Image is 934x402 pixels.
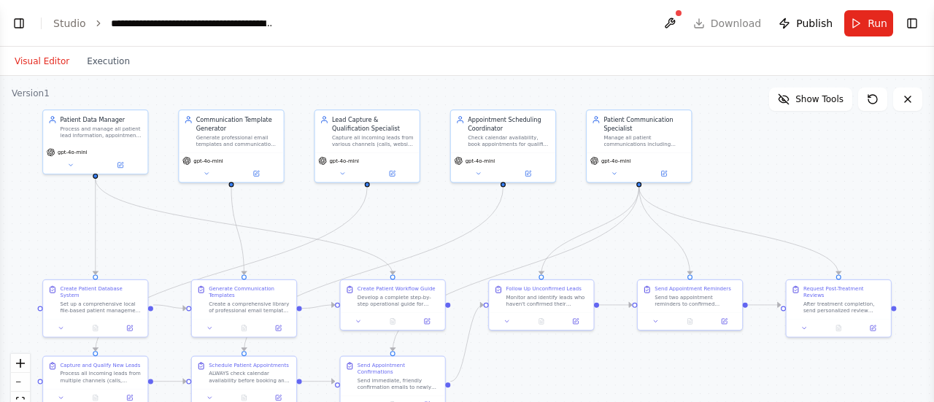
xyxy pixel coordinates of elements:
div: Develop a complete step-by-step operational guide for managing the entire patient journey at {cli... [358,294,440,308]
button: No output available [77,323,113,333]
div: Create a comprehensive library of professional email templates and communication scripts for all ... [209,301,291,314]
button: Open in side panel [561,316,590,326]
div: Lead Capture & Qualification Specialist [332,115,414,132]
g: Edge from 0fdbba65-adfe-4ce5-ae1a-04aeb0f508ee to b578aaba-e40c-444c-be67-9e51d08d6a4b [388,187,643,351]
div: Generate professional email templates and communication scripts for all patient touchpoints inclu... [196,134,279,148]
span: gpt-4o-mini [601,158,631,164]
div: Set up a comprehensive local file-based patient management system for {clinic_name}. Create detai... [60,301,142,314]
div: Appointment Scheduling CoordinatorCheck calendar availability, book appointments for qualified le... [450,109,557,183]
div: Monitor and identify leads who haven't confirmed their appointments within 24 hours of initial bo... [506,294,589,308]
button: Visual Editor [6,53,78,70]
button: No output available [672,316,708,326]
div: Create Patient Database SystemSet up a comprehensive local file-based patient management system f... [42,279,149,338]
div: Lead Capture & Qualification SpecialistCapture all incoming leads from various channels (calls, w... [314,109,420,183]
button: Open in side panel [412,316,441,326]
div: ALWAYS check calendar availability before booking any appointment. Based on the qualified lead in... [209,370,291,384]
g: Edge from 2b1f3db5-b426-4391-baff-1978c3b894c2 to 2543ff32-5a1f-4fa9-802e-f5a4461b6f09 [302,301,335,312]
button: Run [844,10,893,36]
div: Communication Template Generator [196,115,279,132]
div: Create Patient Workflow Guide [358,285,436,292]
div: Send Appointment RemindersSend two appointment reminders to confirmed patients: 1) 24 hours befor... [637,279,744,331]
g: Edge from 3f75890e-4e3b-4bc5-9cf6-0f52bdbeee34 to 0d01af97-6b41-4104-bd71-4f50a8b084ab [153,377,186,386]
button: No output available [523,316,559,326]
button: Open in side panel [232,169,280,179]
div: Patient Communication SpecialistManage all patient communications including confirmation emails, ... [586,109,692,183]
div: After treatment completion, send personalized review request emails thanking patients for choosin... [803,301,886,314]
button: Show left sidebar [9,13,29,34]
div: Check calendar availability, book appointments for qualified leads, and manage scheduling conflic... [468,134,550,148]
button: Open in side panel [115,323,144,333]
g: Edge from 0fdbba65-adfe-4ce5-ae1a-04aeb0f508ee to 56c8f8ec-49c5-4f9e-b579-e2ea7ee23c77 [537,187,644,274]
nav: breadcrumb [53,16,275,31]
g: Edge from 0fdbba65-adfe-4ce5-ae1a-04aeb0f508ee to 90d90167-34ef-4ab5-b8ea-b23cd07bb826 [635,187,694,274]
button: Open in side panel [858,323,887,333]
button: Show Tools [769,88,852,111]
g: Edge from 0d01af97-6b41-4104-bd71-4f50a8b084ab to b578aaba-e40c-444c-be67-9e51d08d6a4b [302,377,335,386]
g: Edge from a12e1fe0-0112-4e45-b8d9-752b6475c9b7 to 0d01af97-6b41-4104-bd71-4f50a8b084ab [240,187,508,351]
div: Patient Data ManagerProcess and manage all patient lead information, appointment scheduling, and ... [42,109,149,174]
div: Send Appointment Reminders [655,285,731,292]
div: Appointment Scheduling Coordinator [468,115,550,132]
button: zoom in [11,354,30,373]
button: No output available [821,323,857,333]
button: zoom out [11,373,30,392]
g: Edge from 56c8f8ec-49c5-4f9e-b579-e2ea7ee23c77 to 90d90167-34ef-4ab5-b8ea-b23cd07bb826 [599,301,632,309]
button: Open in side panel [504,169,552,179]
span: gpt-4o-mini [58,149,88,155]
g: Edge from 45e30093-d38a-4442-b90c-96a69b6ce007 to 2b1f3db5-b426-4391-baff-1978c3b894c2 [153,301,186,312]
button: Open in side panel [640,169,688,179]
button: Execution [78,53,139,70]
div: Process and manage all patient lead information, appointment scheduling, and communication tracki... [60,125,142,139]
div: Generate Communication Templates [209,285,291,299]
div: Request Post-Treatment Reviews [803,285,886,299]
div: Send immediate, friendly confirmation emails to newly scheduled patients. Use warm, professional ... [358,377,440,391]
span: gpt-4o-mini [193,158,223,164]
span: Show Tools [795,93,844,105]
div: Patient Communication Specialist [603,115,686,132]
div: Follow Up Unconfirmed LeadsMonitor and identify leads who haven't confirmed their appointments wi... [488,279,595,331]
div: Send two appointment reminders to confirmed patients: 1) 24 hours before the appointment with com... [655,294,737,308]
button: Open in side panel [368,169,416,179]
button: No output available [375,316,411,326]
button: Publish [773,10,838,36]
button: Open in side panel [96,160,144,170]
span: gpt-4o-mini [329,158,359,164]
div: Follow Up Unconfirmed Leads [506,285,582,292]
button: Open in side panel [263,323,293,333]
div: Create Patient Workflow GuideDevelop a complete step-by-step operational guide for managing the e... [339,279,446,331]
span: Run [868,16,887,31]
button: No output available [226,323,262,333]
div: Version 1 [12,88,50,99]
div: Capture all incoming leads from various channels (calls, website forms, SMS, social media DMs) an... [332,134,414,148]
g: Edge from c4e4b84c-8611-41ed-8482-aa681ae8a17e to 45e30093-d38a-4442-b90c-96a69b6ce007 [91,179,100,275]
div: Manage all patient communications including confirmation emails, 24-hour follow-ups for unconfirm... [603,134,686,148]
div: Schedule Patient Appointments [209,362,289,368]
div: Create Patient Database System [60,285,142,299]
button: Show right sidebar [902,13,922,34]
g: Edge from 511377f1-e59f-4bb0-a796-ca31b9455da3 to 2b1f3db5-b426-4391-baff-1978c3b894c2 [227,187,248,274]
span: Publish [796,16,833,31]
div: Patient Data Manager [60,115,142,124]
div: Process all incoming leads from multiple channels (calls, website forms, SMS, social media DMs) a... [60,370,142,384]
button: Open in side panel [710,316,739,326]
div: Communication Template GeneratorGenerate professional email templates and communication scripts f... [178,109,284,183]
g: Edge from e058b803-d3a2-4621-8f56-625a8cae6c5c to 3f75890e-4e3b-4bc5-9cf6-0f52bdbeee34 [91,187,371,351]
g: Edge from 90d90167-34ef-4ab5-b8ea-b23cd07bb826 to 67c1698c-87d2-422f-bc71-6e1a56f60dc7 [748,301,781,309]
div: Generate Communication TemplatesCreate a comprehensive library of professional email templates an... [191,279,298,338]
div: Request Post-Treatment ReviewsAfter treatment completion, send personalized review request emails... [786,279,892,338]
div: Capture and Qualify New Leads [60,362,140,368]
div: Send Appointment Confirmations [358,362,440,376]
g: Edge from 0fdbba65-adfe-4ce5-ae1a-04aeb0f508ee to 67c1698c-87d2-422f-bc71-6e1a56f60dc7 [635,187,843,274]
span: gpt-4o-mini [466,158,495,164]
g: Edge from b578aaba-e40c-444c-be67-9e51d08d6a4b to 56c8f8ec-49c5-4f9e-b579-e2ea7ee23c77 [450,301,483,385]
a: Studio [53,18,86,29]
g: Edge from c4e4b84c-8611-41ed-8482-aa681ae8a17e to 2543ff32-5a1f-4fa9-802e-f5a4461b6f09 [91,179,397,275]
